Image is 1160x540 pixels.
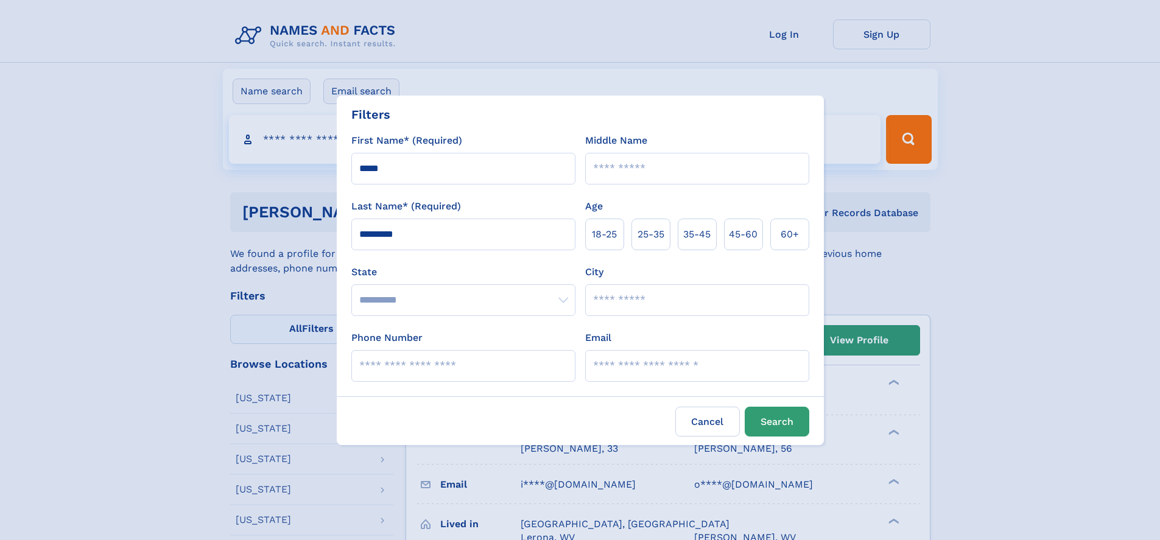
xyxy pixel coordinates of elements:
[351,199,461,214] label: Last Name* (Required)
[585,133,647,148] label: Middle Name
[585,265,603,279] label: City
[351,105,390,124] div: Filters
[351,265,575,279] label: State
[592,227,617,242] span: 18‑25
[585,331,611,345] label: Email
[745,407,809,437] button: Search
[675,407,740,437] label: Cancel
[351,331,423,345] label: Phone Number
[781,227,799,242] span: 60+
[585,199,603,214] label: Age
[351,133,462,148] label: First Name* (Required)
[729,227,758,242] span: 45‑60
[638,227,664,242] span: 25‑35
[683,227,711,242] span: 35‑45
